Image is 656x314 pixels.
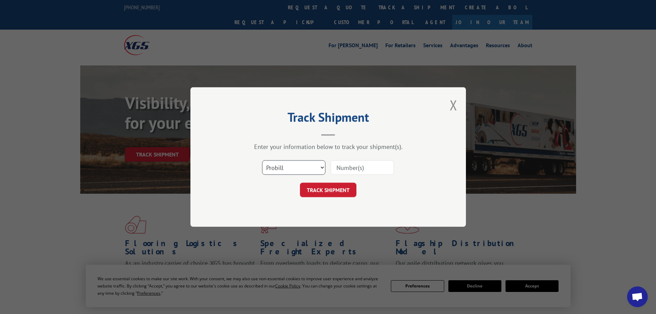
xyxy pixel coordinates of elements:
[300,183,356,197] button: TRACK SHIPMENT
[331,160,394,175] input: Number(s)
[225,112,431,125] h2: Track Shipment
[627,286,648,307] div: Open chat
[450,96,457,114] button: Close modal
[225,143,431,151] div: Enter your information below to track your shipment(s).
